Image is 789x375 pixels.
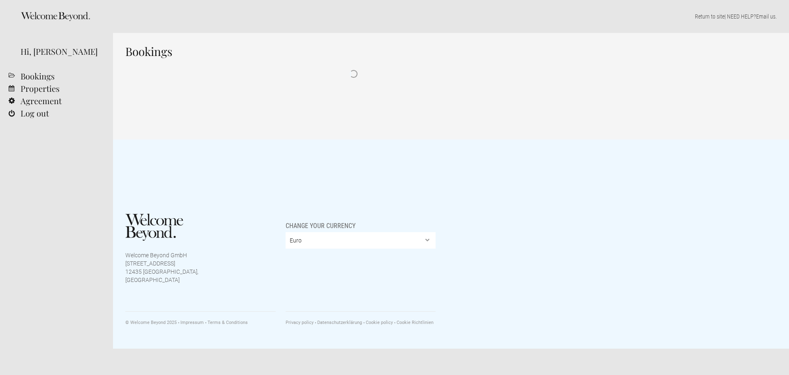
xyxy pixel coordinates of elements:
[286,320,314,325] a: Privacy policy
[394,320,434,325] a: Cookie Richtlinien
[178,320,204,325] a: Impressum
[125,320,177,325] span: © Welcome Beyond 2025
[363,320,393,325] a: Cookie policy
[286,214,355,230] span: Change your currency
[125,12,777,21] p: | NEED HELP? .
[205,320,248,325] a: Terms & Conditions
[125,251,198,284] p: Welcome Beyond GmbH [STREET_ADDRESS] 12435 [GEOGRAPHIC_DATA], [GEOGRAPHIC_DATA]
[286,232,436,249] select: Change your currency
[695,13,724,20] a: Return to site
[125,45,581,58] h1: Bookings
[125,214,183,241] img: Welcome Beyond
[315,320,362,325] a: Datenschutzerklärung
[21,45,101,58] div: Hi, [PERSON_NAME]
[756,13,775,20] a: Email us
